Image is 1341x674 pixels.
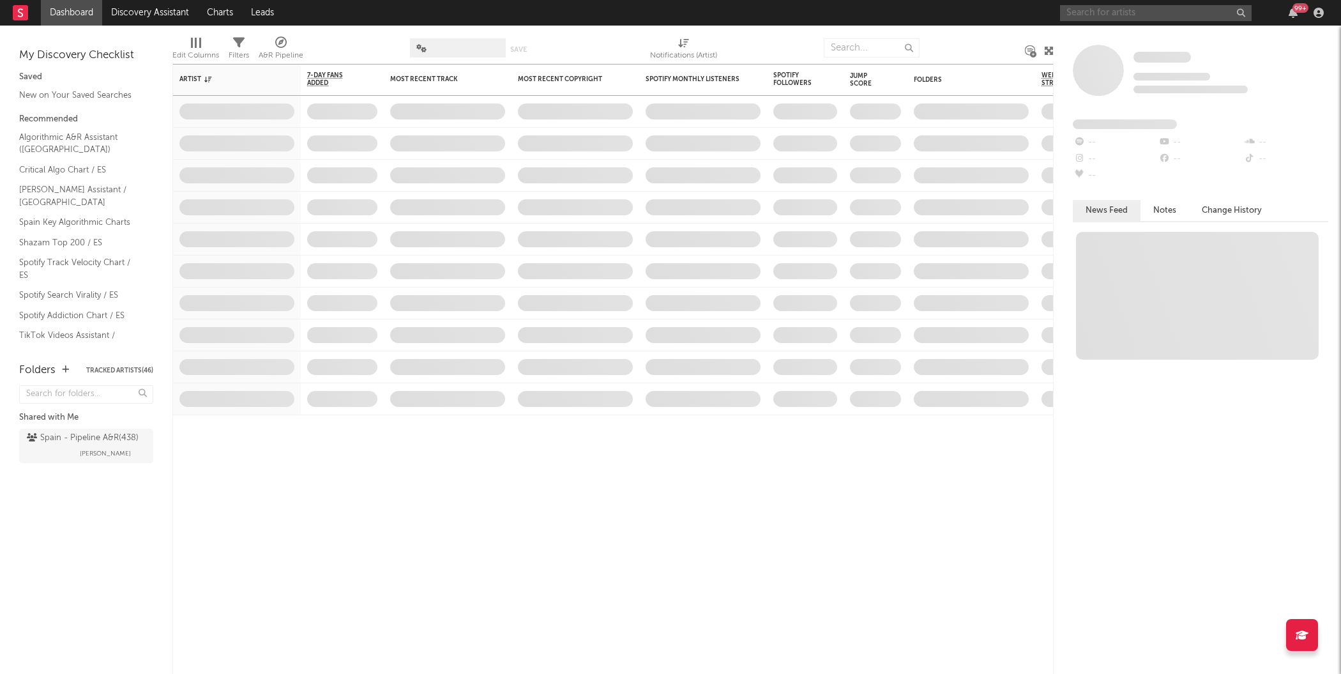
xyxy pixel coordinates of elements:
[172,48,219,63] div: Edit Columns
[1060,5,1252,21] input: Search for artists
[1133,52,1191,63] span: Some Artist
[19,48,153,63] div: My Discovery Checklist
[19,309,140,323] a: Spotify Addiction Chart / ES
[179,75,275,83] div: Artist
[19,288,140,302] a: Spotify Search Virality / ES
[259,32,303,69] div: A&R Pipeline
[19,112,153,127] div: Recommended
[1243,151,1328,167] div: --
[229,48,249,63] div: Filters
[518,75,614,83] div: Most Recent Copyright
[172,32,219,69] div: Edit Columns
[1073,151,1158,167] div: --
[19,130,140,157] a: Algorithmic A&R Assistant ([GEOGRAPHIC_DATA])
[1042,72,1086,87] span: Weekly US Streams
[80,446,131,461] span: [PERSON_NAME]
[19,429,153,463] a: Spain - Pipeline A&R(438)[PERSON_NAME]
[19,163,140,177] a: Critical Algo Chart / ES
[229,32,249,69] div: Filters
[390,75,486,83] div: Most Recent Track
[1073,134,1158,151] div: --
[1073,167,1158,184] div: --
[19,256,140,282] a: Spotify Track Velocity Chart / ES
[1133,86,1248,93] span: 0 fans last week
[1140,200,1189,221] button: Notes
[1133,51,1191,64] a: Some Artist
[19,328,140,355] a: TikTok Videos Assistant / [GEOGRAPHIC_DATA]
[19,215,140,229] a: Spain Key Algorithmic Charts
[19,88,140,102] a: New on Your Saved Searches
[914,76,1010,84] div: Folders
[19,363,56,378] div: Folders
[19,236,140,250] a: Shazam Top 200 / ES
[1292,3,1308,13] div: 99 +
[86,367,153,374] button: Tracked Artists(46)
[650,32,717,69] div: Notifications (Artist)
[1073,200,1140,221] button: News Feed
[1073,119,1177,129] span: Fans Added by Platform
[1158,134,1243,151] div: --
[27,431,139,446] div: Spain - Pipeline A&R ( 438 )
[1289,8,1298,18] button: 99+
[1133,73,1210,80] span: Tracking Since: [DATE]
[19,385,153,404] input: Search for folders...
[773,72,818,87] div: Spotify Followers
[259,48,303,63] div: A&R Pipeline
[307,72,358,87] span: 7-Day Fans Added
[510,46,527,53] button: Save
[1158,151,1243,167] div: --
[19,70,153,85] div: Saved
[650,48,717,63] div: Notifications (Artist)
[646,75,741,83] div: Spotify Monthly Listeners
[19,183,140,209] a: [PERSON_NAME] Assistant / [GEOGRAPHIC_DATA]
[1189,200,1275,221] button: Change History
[850,72,882,88] div: Jump Score
[1243,134,1328,151] div: --
[19,410,153,425] div: Shared with Me
[824,38,920,57] input: Search...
